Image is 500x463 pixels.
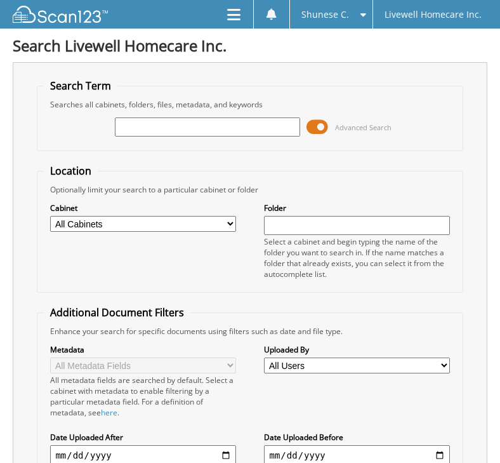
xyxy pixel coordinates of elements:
[44,305,190,319] legend: Additional Document Filters
[385,11,482,18] span: Livewell Homecare Inc.
[264,344,449,355] label: Uploaded By
[13,35,487,56] h1: Search Livewell Homecare Inc.
[335,123,391,132] span: Advanced Search
[44,99,456,110] div: Searches all cabinets, folders, files, metadata, and keywords
[50,432,235,443] label: Date Uploaded After
[44,79,117,93] legend: Search Term
[264,432,449,443] label: Date Uploaded Before
[264,203,449,213] label: Folder
[44,184,456,195] div: Optionally limit your search to a particular cabinet or folder
[44,326,456,337] div: Enhance your search for specific documents using filters such as date and file type.
[437,402,500,463] iframe: Chat Widget
[50,375,235,418] div: All metadata fields are searched by default. Select a cabinet with metadata to enable filtering b...
[50,344,235,355] label: Metadata
[101,407,117,418] a: here
[50,203,235,213] label: Cabinet
[13,6,108,23] img: scan123-logo-white.svg
[44,164,98,178] legend: Location
[301,11,349,18] span: Shunese C.
[264,236,449,279] div: Select a cabinet and begin typing the name of the folder you want to search in. If the name match...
